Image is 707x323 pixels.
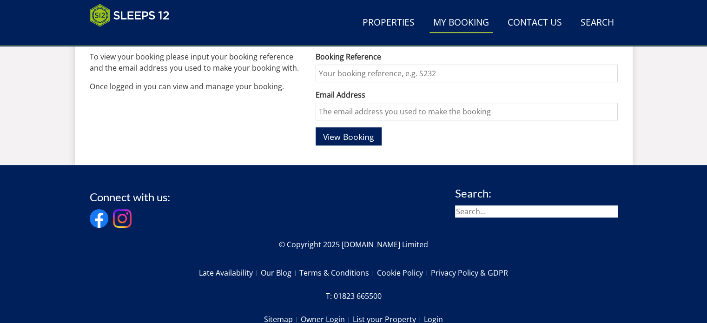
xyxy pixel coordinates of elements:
span: View Booking [323,131,374,142]
a: Properties [359,13,418,33]
h3: Search: [455,187,618,199]
input: The email address you used to make the booking [316,103,617,120]
button: View Booking [316,127,382,145]
label: Booking Reference [316,51,617,62]
a: Contact Us [504,13,566,33]
a: Late Availability [199,265,261,281]
a: Terms & Conditions [299,265,377,281]
a: T: 01823 665500 [326,288,382,304]
p: © Copyright 2025 [DOMAIN_NAME] Limited [90,239,618,250]
img: Sleeps 12 [90,4,170,27]
img: Facebook [90,209,108,228]
img: Instagram [113,209,132,228]
p: To view your booking please input your booking reference and the email address you used to make y... [90,51,301,73]
a: Cookie Policy [377,265,431,281]
input: Your booking reference, e.g. S232 [316,65,617,82]
a: Our Blog [261,265,299,281]
label: Email Address [316,89,617,100]
iframe: Customer reviews powered by Trustpilot [85,33,183,40]
h3: Connect with us: [90,191,170,203]
p: Once logged in you can view and manage your booking. [90,81,301,92]
a: Search [577,13,618,33]
input: Search... [455,205,618,218]
a: My Booking [429,13,493,33]
a: Privacy Policy & GDPR [431,265,508,281]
